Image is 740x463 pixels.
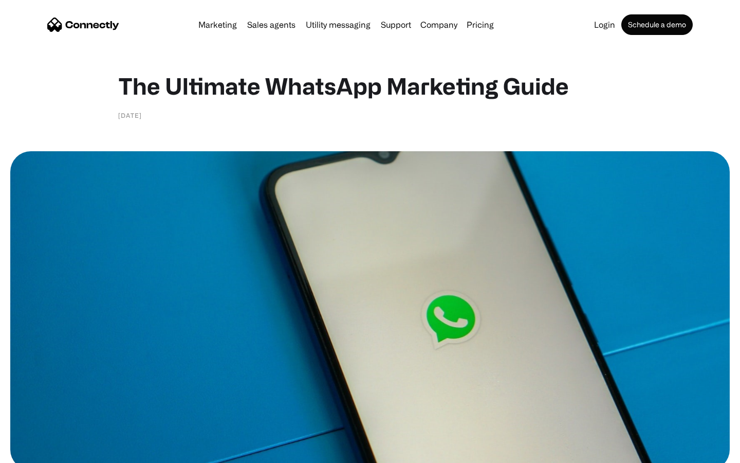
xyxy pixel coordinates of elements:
[462,21,498,29] a: Pricing
[10,445,62,459] aside: Language selected: English
[243,21,300,29] a: Sales agents
[118,72,622,100] h1: The Ultimate WhatsApp Marketing Guide
[377,21,415,29] a: Support
[118,110,142,120] div: [DATE]
[621,14,693,35] a: Schedule a demo
[420,17,457,32] div: Company
[21,445,62,459] ul: Language list
[590,21,619,29] a: Login
[194,21,241,29] a: Marketing
[302,21,375,29] a: Utility messaging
